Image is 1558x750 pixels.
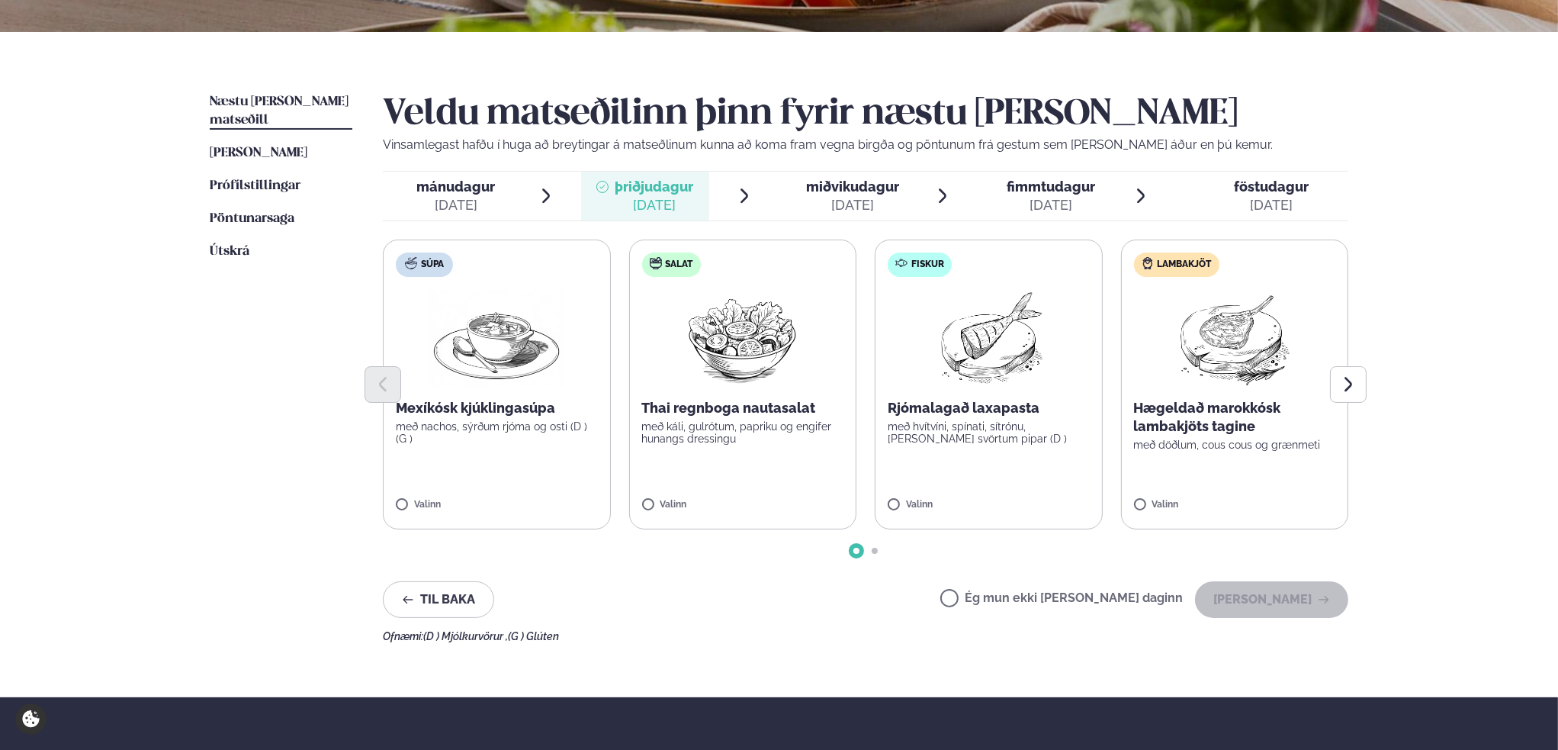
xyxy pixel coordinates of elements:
span: [PERSON_NAME] [210,146,307,159]
a: Næstu [PERSON_NAME] matseðill [210,93,352,130]
span: mánudagur [416,179,495,195]
span: Go to slide 2 [872,548,878,554]
span: miðvikudagur [806,179,899,195]
span: Prófílstillingar [210,179,300,192]
p: með döðlum, cous cous og grænmeti [1134,439,1336,451]
p: Mexíkósk kjúklingasúpa [396,399,598,417]
h2: Veldu matseðilinn þinn fyrir næstu [PERSON_NAME] [383,93,1348,136]
a: Cookie settings [15,703,47,735]
img: Lamb-Meat.png [1167,289,1302,387]
div: [DATE] [1007,196,1095,214]
span: fimmtudagur [1007,179,1095,195]
span: föstudagur [1234,179,1309,195]
img: Soup.png [429,289,564,387]
span: Fiskur [911,259,944,271]
a: Pöntunarsaga [210,210,294,228]
span: Útskrá [210,245,249,258]
button: Til baka [383,581,494,618]
span: Súpa [421,259,444,271]
span: (G ) Glúten [508,630,559,642]
span: Go to slide 1 [853,548,859,554]
img: fish.svg [895,257,907,269]
div: [DATE] [806,196,899,214]
p: Thai regnboga nautasalat [642,399,844,417]
div: [DATE] [416,196,495,214]
img: Lamb.svg [1142,257,1154,269]
span: Næstu [PERSON_NAME] matseðill [210,95,349,127]
img: salad.svg [650,257,662,269]
span: Lambakjöt [1158,259,1212,271]
img: Salad.png [675,289,810,387]
button: Previous slide [365,366,401,403]
p: Vinsamlegast hafðu í huga að breytingar á matseðlinum kunna að koma fram vegna birgða og pöntunum... [383,136,1348,154]
span: þriðjudagur [615,179,693,195]
button: Next slide [1330,366,1367,403]
a: Útskrá [210,243,249,261]
p: Rjómalagað laxapasta [888,399,1090,417]
div: [DATE] [615,196,693,214]
a: [PERSON_NAME] [210,144,307,163]
p: með nachos, sýrðum rjóma og osti (D ) (G ) [396,420,598,445]
span: Salat [666,259,693,271]
p: með hvítvíni, spínati, sítrónu, [PERSON_NAME] svörtum pipar (D ) [888,420,1090,445]
div: [DATE] [1234,196,1309,214]
span: (D ) Mjólkurvörur , [423,630,508,642]
span: Pöntunarsaga [210,212,294,225]
a: Prófílstillingar [210,177,300,195]
img: Fish.png [921,289,1056,387]
p: Hægeldað marokkósk lambakjöts tagine [1134,399,1336,436]
div: Ofnæmi: [383,630,1348,642]
button: [PERSON_NAME] [1195,581,1348,618]
p: með káli, gulrótum, papriku og engifer hunangs dressingu [642,420,844,445]
img: soup.svg [405,257,417,269]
